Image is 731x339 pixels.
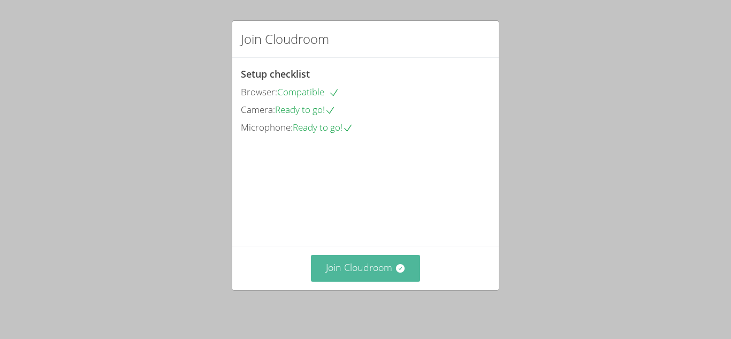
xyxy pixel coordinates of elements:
[241,121,293,133] span: Microphone:
[277,86,339,98] span: Compatible
[241,86,277,98] span: Browser:
[241,29,329,49] h2: Join Cloudroom
[241,103,275,116] span: Camera:
[293,121,353,133] span: Ready to go!
[275,103,336,116] span: Ready to go!
[241,67,310,80] span: Setup checklist
[311,255,421,281] button: Join Cloudroom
